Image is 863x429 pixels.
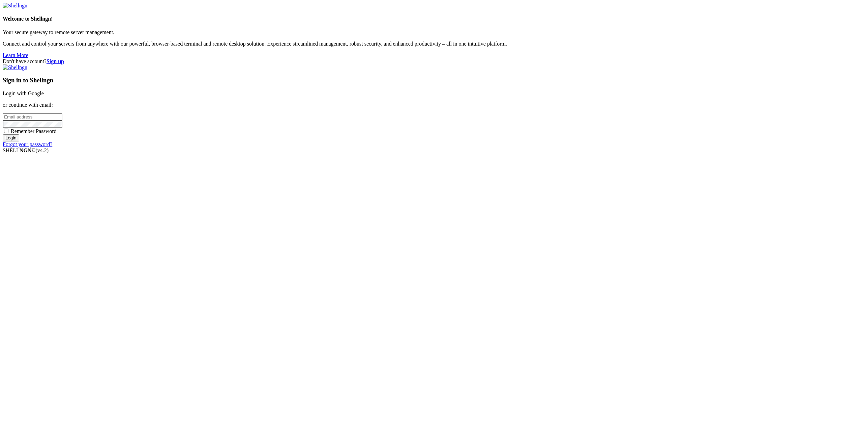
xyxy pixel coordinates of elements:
a: Sign up [47,58,64,64]
p: Your secure gateway to remote server management. [3,29,860,35]
input: Remember Password [4,129,8,133]
b: NGN [20,148,32,153]
span: Remember Password [11,128,57,134]
img: Shellngn [3,64,27,71]
h3: Sign in to Shellngn [3,77,860,84]
p: or continue with email: [3,102,860,108]
a: Learn More [3,52,28,58]
a: Login with Google [3,90,44,96]
a: Forgot your password? [3,141,52,147]
input: Login [3,134,19,141]
img: Shellngn [3,3,27,9]
div: Don't have account? [3,58,860,64]
span: 4.2.0 [36,148,49,153]
input: Email address [3,113,62,120]
span: SHELL © [3,148,49,153]
p: Connect and control your servers from anywhere with our powerful, browser-based terminal and remo... [3,41,860,47]
h4: Welcome to Shellngn! [3,16,860,22]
